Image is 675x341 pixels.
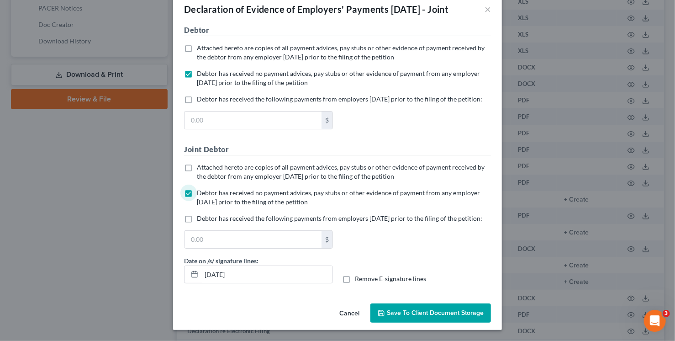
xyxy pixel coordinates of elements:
[322,112,332,129] div: $
[184,25,491,36] h5: Debtor
[332,304,367,323] button: Cancel
[197,189,480,206] span: Debtor has received no payment advices, pay stubs or other evidence of payment from any employer ...
[197,44,485,61] span: Attached hereto are copies of all payment advices, pay stubs or other evidence of payment receive...
[197,214,482,222] span: Debtor has received the following payments from employers [DATE] prior to the filing of the petit...
[197,69,480,86] span: Debtor has received no payment advices, pay stubs or other evidence of payment from any employer ...
[201,266,332,283] input: MM/DD/YYYY
[185,231,322,248] input: 0.00
[644,310,666,332] iframe: Intercom live chat
[485,4,491,15] button: ×
[663,310,670,317] span: 3
[355,275,426,282] span: Remove E-signature lines
[184,3,448,16] div: Declaration of Evidence of Employers' Payments [DATE] - Joint
[197,95,482,103] span: Debtor has received the following payments from employers [DATE] prior to the filing of the petit...
[370,304,491,323] button: Save to Client Document Storage
[387,309,484,317] span: Save to Client Document Storage
[184,256,258,266] label: Date on /s/ signature lines:
[185,112,322,129] input: 0.00
[322,231,332,248] div: $
[184,144,491,155] h5: Joint Debtor
[197,163,485,180] span: Attached hereto are copies of all payment advices, pay stubs or other evidence of payment receive...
